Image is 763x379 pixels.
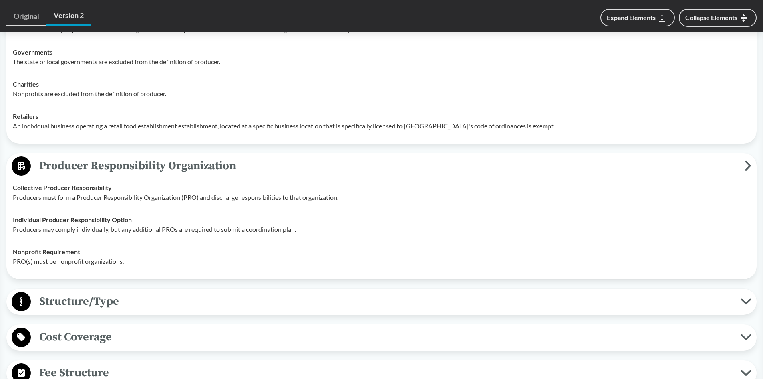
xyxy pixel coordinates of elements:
[9,327,754,348] button: Cost Coverage
[13,89,750,99] p: Nonprofits are excluded from the definition of producer.
[6,7,46,26] a: Original
[9,156,754,176] button: Producer Responsibility Organization
[46,6,91,26] a: Version 2
[31,157,745,175] span: Producer Responsibility Organization
[31,292,741,310] span: Structure/Type
[13,216,132,223] strong: Individual Producer Responsibility Option
[679,9,757,27] button: Collapse Elements
[13,57,750,67] p: The state or local governments are excluded from the definition of producer.
[13,193,750,202] p: Producers must form a Producer Responsibility Organization (PRO) and discharge responsibilities t...
[13,80,39,88] strong: Charities
[13,225,750,234] p: Producers may comply individually, but any additional PROs are required to submit a coordination ...
[600,9,675,26] button: Expand Elements
[13,112,38,120] strong: Retailers
[13,248,80,255] strong: Nonprofit Requirement
[9,292,754,312] button: Structure/Type
[13,121,750,131] p: An individual business operating a retail food establishment establishment, located at a specific...
[31,328,741,346] span: Cost Coverage
[13,48,52,56] strong: Governments
[13,184,112,191] strong: Collective Producer Responsibility
[13,257,750,266] p: PRO(s) must be nonprofit organizations.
